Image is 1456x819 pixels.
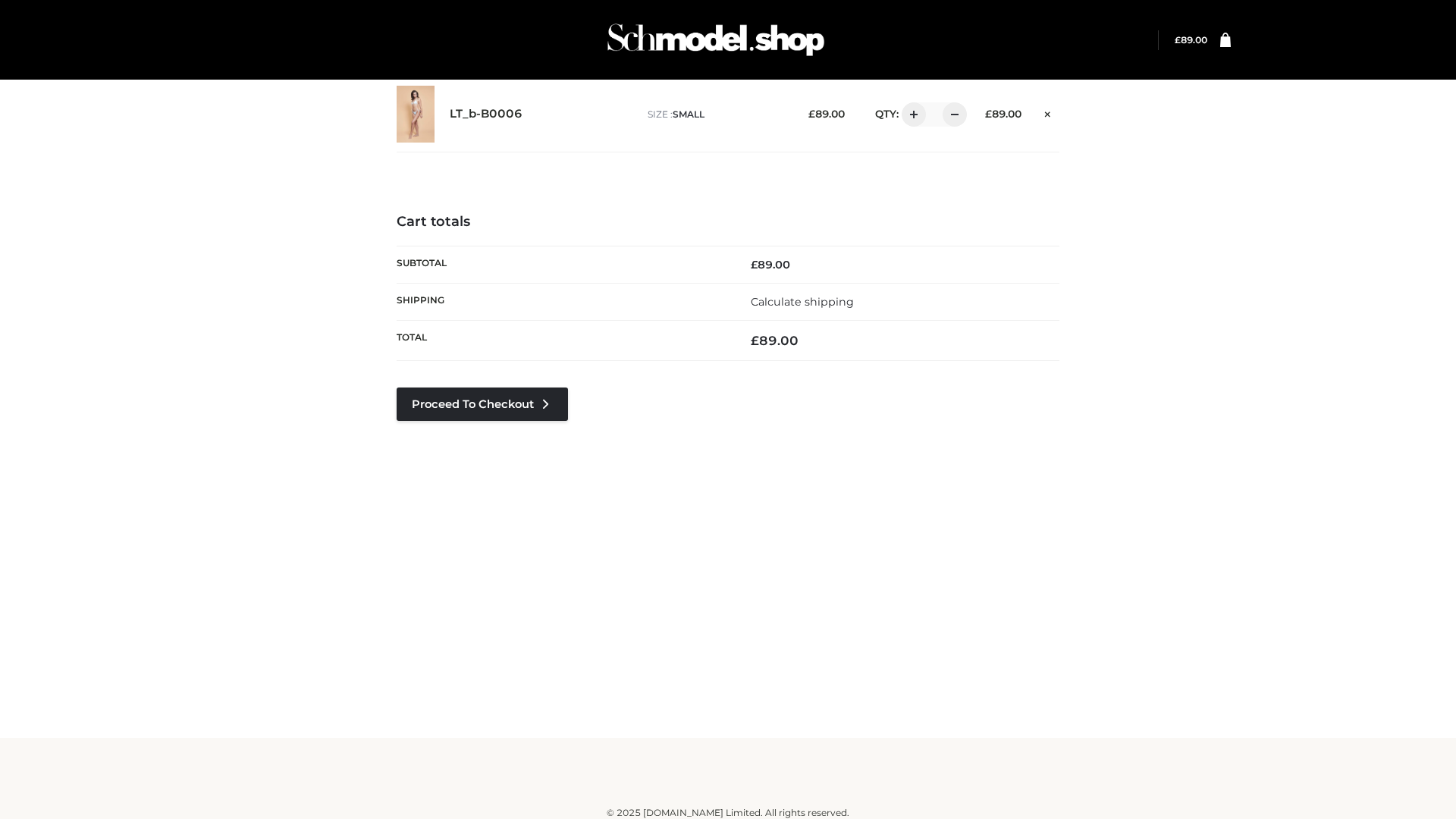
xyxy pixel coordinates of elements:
a: LT_b-B0006 [450,107,522,121]
bdi: 89.00 [751,333,799,348]
span: £ [1175,34,1181,45]
span: £ [808,108,815,120]
a: £89.00 [1175,34,1207,45]
bdi: 89.00 [751,258,790,271]
th: Subtotal [397,246,728,283]
a: Calculate shipping [751,295,854,309]
p: size : [648,108,785,121]
th: Total [397,321,728,361]
div: QTY: [860,102,962,127]
th: Shipping [397,283,728,320]
span: £ [985,108,992,120]
span: £ [751,333,759,348]
a: Remove this item [1037,102,1059,122]
span: SMALL [673,108,704,120]
a: Proceed to Checkout [397,388,568,421]
bdi: 89.00 [808,108,845,120]
bdi: 89.00 [1175,34,1207,45]
img: Schmodel Admin 964 [602,10,830,70]
h4: Cart totals [397,214,1059,231]
bdi: 89.00 [985,108,1021,120]
span: £ [751,258,758,271]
